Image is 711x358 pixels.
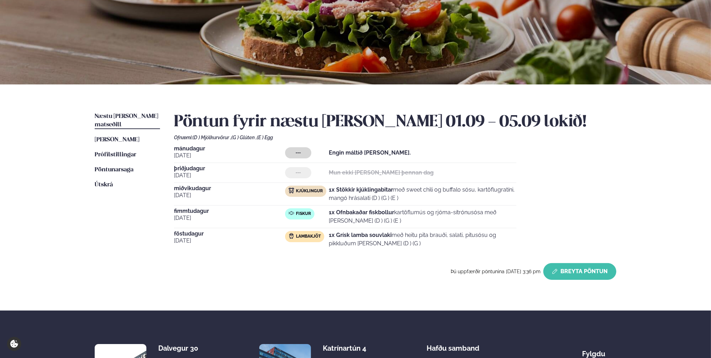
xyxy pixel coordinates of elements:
[329,186,516,202] p: með sweet chili og buffalo sósu, kartöflugratíni, mangó hrásalati (D ) (G ) (E )
[174,171,285,180] span: [DATE]
[193,135,231,140] span: (D ) Mjólkurvörur ,
[296,234,321,239] span: Lambakjöt
[95,167,133,173] span: Pöntunarsaga
[329,231,516,248] p: með heitu pita brauði, salati, pitusósu og pikkluðum [PERSON_NAME] (D ) (G )
[329,149,411,156] strong: Engin máltíð [PERSON_NAME].
[289,210,294,216] img: fish.svg
[296,150,301,156] span: ---
[174,214,285,222] span: [DATE]
[329,186,393,193] strong: 1x Stökkir kjúklingabitar
[95,181,113,189] a: Útskrá
[427,338,479,352] span: Hafðu samband
[95,182,113,188] span: Útskrá
[95,152,136,158] span: Prófílstillingar
[158,344,214,352] div: Dalvegur 30
[289,188,294,193] img: chicken.svg
[329,209,394,216] strong: 1x Ofnbakaðar fiskbollur
[543,263,616,280] button: Breyta Pöntun
[174,166,285,171] span: þriðjudagur
[174,135,616,140] div: Ofnæmi:
[174,191,285,200] span: [DATE]
[289,233,294,239] img: Lamb.svg
[329,208,516,225] p: kartöflumús og rjóma-sítrónusósa með [PERSON_NAME] (D ) (G ) (E )
[329,232,392,238] strong: 1x Grísk lamba souvlaki
[174,208,285,214] span: fimmtudagur
[296,170,301,176] span: ---
[296,211,311,217] span: Fiskur
[174,151,285,160] span: [DATE]
[95,112,160,129] a: Næstu [PERSON_NAME] matseðill
[95,151,136,159] a: Prófílstillingar
[95,136,139,144] a: [PERSON_NAME]
[174,231,285,237] span: föstudagur
[95,137,139,143] span: [PERSON_NAME]
[95,113,158,128] span: Næstu [PERSON_NAME] matseðill
[7,337,21,351] a: Cookie settings
[174,146,285,151] span: mánudagur
[95,166,133,174] a: Pöntunarsaga
[174,237,285,245] span: [DATE]
[329,169,434,176] strong: Mun ekki [PERSON_NAME] þennan dag
[323,344,378,352] div: Katrínartún 4
[296,188,323,194] span: Kjúklingur
[257,135,273,140] span: (E ) Egg
[174,112,616,132] h2: Pöntun fyrir næstu [PERSON_NAME] 01.09 - 05.09 lokið!
[451,269,540,274] span: Þú uppfærðir pöntunina [DATE] 3:36 pm
[231,135,257,140] span: (G ) Glúten ,
[174,186,285,191] span: miðvikudagur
